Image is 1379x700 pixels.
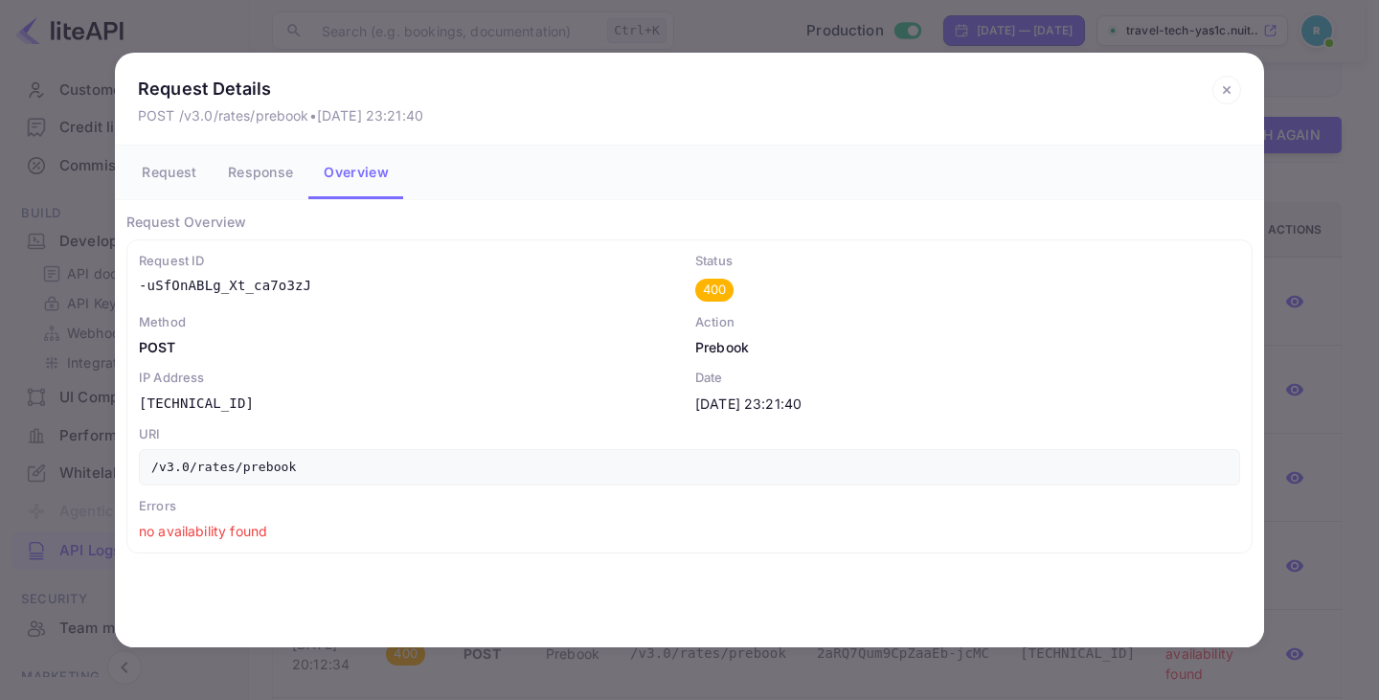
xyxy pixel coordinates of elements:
[139,276,684,296] p: -uSfOnABLg_Xt_ca7o3zJ
[138,76,423,102] p: Request Details
[138,105,423,125] p: POST /v3.0/rates/prebook • [DATE] 23:21:40
[139,497,1240,516] p: Errors
[695,337,1240,357] p: prebook
[308,146,403,199] button: Overview
[139,337,684,357] p: POST
[213,146,308,199] button: Response
[139,425,1240,444] p: URI
[139,369,684,388] p: IP Address
[139,394,684,414] p: [TECHNICAL_ID]
[139,449,1240,485] p: /v3.0/rates/prebook
[695,394,1240,414] p: [DATE] 23:21:40
[695,281,734,300] span: 400
[139,313,684,332] p: Method
[126,146,213,199] button: Request
[139,252,684,271] p: Request ID
[126,212,1253,232] p: Request Overview
[695,369,1240,388] p: Date
[695,252,1240,271] p: Status
[139,521,1240,541] p: no availability found
[695,313,1240,332] p: Action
